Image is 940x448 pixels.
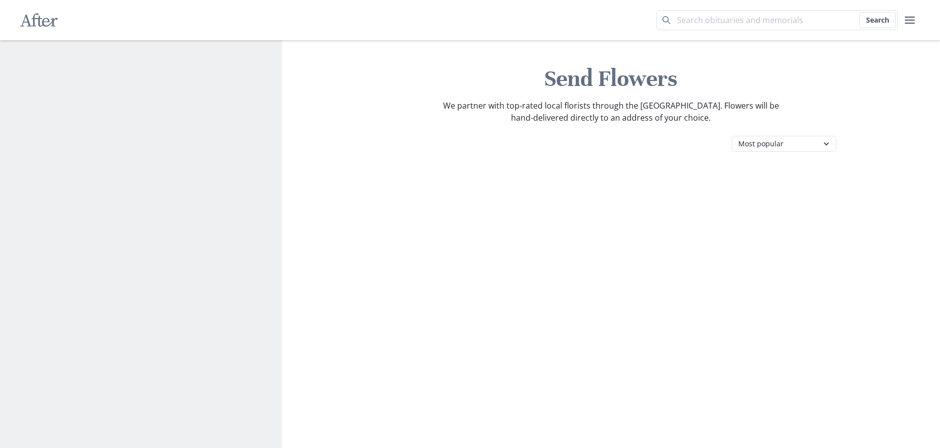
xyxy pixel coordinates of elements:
[900,10,920,30] button: user menu
[442,100,780,124] p: We partner with top-rated local florists through the [GEOGRAPHIC_DATA]. Flowers will be hand-deli...
[860,12,896,28] button: Search
[290,64,932,94] h1: Send Flowers
[732,136,836,152] select: Category filter
[656,10,898,30] input: Search term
